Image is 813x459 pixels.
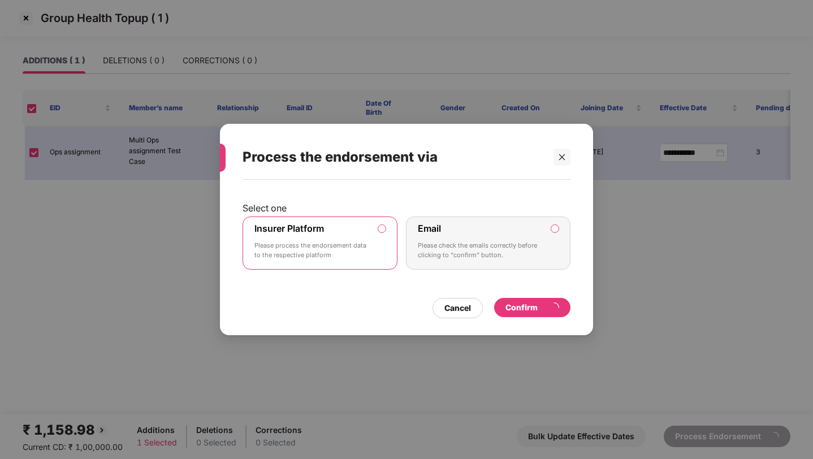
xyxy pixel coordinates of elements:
label: Insurer Platform [254,223,324,234]
p: Please check the emails correctly before clicking to “confirm” button. [418,241,543,261]
span: loading [547,300,561,314]
div: Cancel [444,302,471,314]
label: Email [418,223,441,234]
p: Select one [243,202,570,214]
span: close [558,153,566,161]
div: Confirm [505,301,559,314]
div: Process the endorsement via [243,135,543,179]
input: EmailPlease check the emails correctly before clicking to “confirm” button. [551,225,559,232]
p: Please process the endorsement data to the respective platform [254,241,370,261]
input: Insurer PlatformPlease process the endorsement data to the respective platform [378,225,386,232]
